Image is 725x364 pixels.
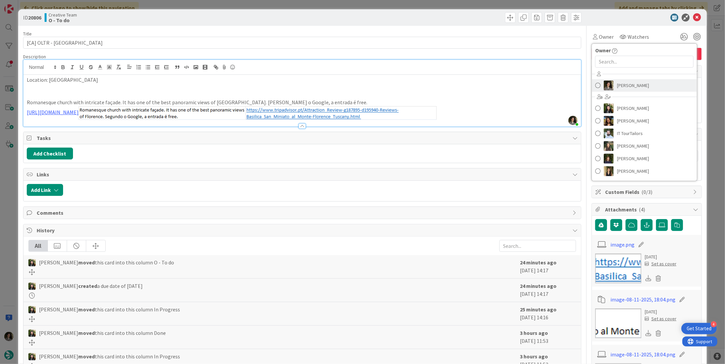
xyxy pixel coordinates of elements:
img: DR [604,116,614,126]
div: Get Started [687,325,711,332]
button: Add Checklist [27,148,73,159]
span: [PERSON_NAME] this card into this column O - To do [39,258,174,266]
img: BC [28,283,36,290]
label: Title [23,31,32,37]
span: [PERSON_NAME] this card into this column Done [39,329,166,337]
input: type card name here... [23,37,581,49]
a: MS[PERSON_NAME] [592,79,697,92]
span: IT TourTailors [617,128,643,138]
a: [URL][DOMAIN_NAME] [27,109,79,115]
span: Attachments [605,205,690,213]
img: BC [604,103,614,113]
b: 25 minutes ago [520,306,557,313]
img: IG [604,141,614,151]
button: Add Link [27,184,63,196]
a: SP[PERSON_NAME] [592,165,697,177]
img: image.png [79,106,437,120]
span: [PERSON_NAME] this card into this column In Progress [39,352,180,360]
b: O - To do [49,18,77,23]
b: moved [78,353,95,360]
img: BC [28,259,36,266]
span: ( 4 ) [639,206,645,213]
b: 24 minutes ago [520,259,557,266]
span: [PERSON_NAME] [617,141,649,151]
span: Creative Team [49,12,77,18]
span: ID [23,14,41,22]
span: Watchers [628,33,649,41]
a: image-08-11-2025, 18:04.png [611,296,676,303]
span: [PERSON_NAME] [617,116,649,126]
a: IG[PERSON_NAME] [592,140,697,152]
span: [PERSON_NAME] this card into this column In Progress [39,305,180,313]
b: 3 hours ago [520,353,548,360]
span: History [37,226,569,234]
span: Support [14,1,30,9]
p: Location: [GEOGRAPHIC_DATA] [27,76,578,84]
div: 4 [711,321,717,327]
b: 3 hours ago [520,330,548,336]
b: 20806 [28,14,41,21]
b: moved [78,330,95,336]
span: Description [23,54,46,60]
span: Owner [595,46,611,54]
input: Search... [499,240,576,252]
img: IT [604,128,614,138]
a: BC[PERSON_NAME] [592,102,697,114]
span: Tasks [37,134,569,142]
span: [PERSON_NAME] [617,103,649,113]
b: moved [78,306,95,313]
div: Download [645,274,652,283]
div: Set as cover [645,315,676,322]
span: [PERSON_NAME] [617,166,649,176]
b: moved [78,259,95,266]
img: BC [28,330,36,337]
span: Comments [37,209,569,217]
img: BC [28,306,36,313]
img: MS [604,80,614,90]
p: Romanesque church with intricate façade. It has one of the best panoramic views of [GEOGRAPHIC_DA... [27,99,578,106]
div: Open Get Started checklist, remaining modules: 4 [681,323,717,334]
div: [DATE] 11:53 [520,329,576,345]
a: DR[PERSON_NAME] [592,114,697,127]
a: MC[PERSON_NAME] [592,152,697,165]
div: [DATE] 14:17 [520,282,576,298]
img: BC [28,353,36,360]
div: Download [645,329,652,338]
b: 24 minutes ago [520,283,557,289]
span: [PERSON_NAME] [617,80,649,90]
img: SP [604,166,614,176]
span: Links [37,170,569,178]
img: EtGf2wWP8duipwsnFX61uisk7TBOWsWe.jpg [568,116,578,125]
span: Owner [599,33,614,41]
b: created [78,283,97,289]
a: image.png [611,241,635,249]
a: image-08-11-2025, 18:04.png [611,350,676,358]
div: [DATE] [645,308,676,315]
div: All [29,240,48,251]
div: [DATE] 14:16 [520,305,576,322]
img: MC [604,154,614,163]
a: ITIT TourTailors [592,127,697,140]
span: [PERSON_NAME] [617,154,649,163]
div: [DATE] [645,253,676,260]
div: [DATE] 14:17 [520,258,576,275]
span: [PERSON_NAME] a due date of [DATE] [39,282,143,290]
span: ( 0/3 ) [641,189,652,195]
span: Custom Fields [605,188,690,196]
div: Set as cover [645,260,676,267]
input: Search... [595,56,694,68]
